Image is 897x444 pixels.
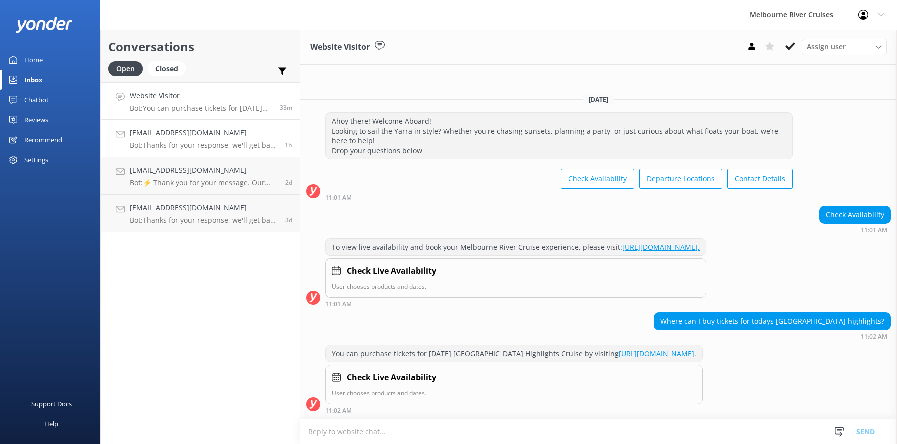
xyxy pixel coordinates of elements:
[326,113,792,159] div: Ahoy there! Welcome Aboard! Looking to sail the Yarra in style? Whether you're chasing sunsets, p...
[130,202,278,213] h4: [EMAIL_ADDRESS][DOMAIN_NAME]
[108,61,143,76] div: Open
[802,39,887,55] div: Assign User
[325,300,706,307] div: Sep 22 2025 11:01am (UTC +10:00) Australia/Sydney
[861,334,887,340] strong: 11:02 AM
[619,349,696,358] a: [URL][DOMAIN_NAME].
[101,195,300,232] a: [EMAIL_ADDRESS][DOMAIN_NAME]Bot:Thanks for your response, we'll get back to you as soon as we can...
[130,216,278,225] p: Bot: Thanks for your response, we'll get back to you as soon as we can during opening hours.
[325,301,352,307] strong: 11:01 AM
[325,407,703,414] div: Sep 22 2025 11:02am (UTC +10:00) Australia/Sydney
[101,120,300,157] a: [EMAIL_ADDRESS][DOMAIN_NAME]Bot:Thanks for your response, we'll get back to you as soon as we can...
[639,169,722,189] button: Departure Locations
[285,216,292,224] span: Sep 18 2025 02:56pm (UTC +10:00) Australia/Sydney
[561,169,634,189] button: Check Availability
[583,95,614,104] span: [DATE]
[101,157,300,195] a: [EMAIL_ADDRESS][DOMAIN_NAME]Bot:⚡ Thank you for your message. Our office hours are Mon - Fri 9.30...
[325,408,352,414] strong: 11:02 AM
[285,178,292,187] span: Sep 20 2025 10:41am (UTC +10:00) Australia/Sydney
[727,169,793,189] button: Contact Details
[310,41,370,54] h3: Website Visitor
[280,103,292,112] span: Sep 22 2025 11:02am (UTC +10:00) Australia/Sydney
[15,17,73,33] img: yonder-white-logo.png
[285,141,292,149] span: Sep 22 2025 09:46am (UTC +10:00) Australia/Sydney
[130,127,277,138] h4: [EMAIL_ADDRESS][DOMAIN_NAME]
[24,110,48,130] div: Reviews
[108,63,148,74] a: Open
[130,141,277,150] p: Bot: Thanks for your response, we'll get back to you as soon as we can during opening hours.
[24,150,48,170] div: Settings
[24,50,43,70] div: Home
[148,61,186,76] div: Closed
[24,90,49,110] div: Chatbot
[332,282,700,291] p: User chooses products and dates.
[326,239,706,256] div: To view live availability and book your Melbourne River Cruise experience, please visit:
[819,226,891,233] div: Sep 22 2025 11:01am (UTC +10:00) Australia/Sydney
[44,414,58,434] div: Help
[654,333,891,340] div: Sep 22 2025 11:02am (UTC +10:00) Australia/Sydney
[347,371,436,384] h4: Check Live Availability
[130,165,278,176] h4: [EMAIL_ADDRESS][DOMAIN_NAME]
[622,242,700,252] a: [URL][DOMAIN_NAME].
[325,195,352,201] strong: 11:01 AM
[807,41,846,52] span: Assign user
[130,104,272,113] p: Bot: You can purchase tickets for [DATE] [GEOGRAPHIC_DATA] Highlights Cruise by visiting [URL][DO...
[861,227,887,233] strong: 11:01 AM
[130,90,272,101] h4: Website Visitor
[24,70,43,90] div: Inbox
[148,63,191,74] a: Closed
[654,313,890,330] div: Where can I buy tickets for todays [GEOGRAPHIC_DATA] highlights?
[130,178,278,187] p: Bot: ⚡ Thank you for your message. Our office hours are Mon - Fri 9.30am - 5pm. We'll get back to...
[325,194,793,201] div: Sep 22 2025 11:01am (UTC +10:00) Australia/Sydney
[101,82,300,120] a: Website VisitorBot:You can purchase tickets for [DATE] [GEOGRAPHIC_DATA] Highlights Cruise by vis...
[24,130,62,150] div: Recommend
[347,265,436,278] h4: Check Live Availability
[31,394,72,414] div: Support Docs
[326,345,702,362] div: You can purchase tickets for [DATE] [GEOGRAPHIC_DATA] Highlights Cruise by visiting
[332,388,696,398] p: User chooses products and dates.
[108,37,292,56] h2: Conversations
[820,206,890,223] div: Check Availability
